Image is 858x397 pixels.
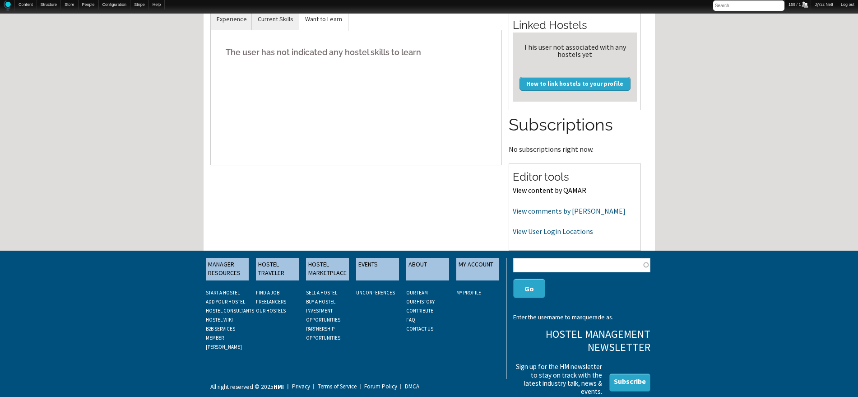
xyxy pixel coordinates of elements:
a: B2B SERVICES [206,326,235,332]
a: View content by QAMAR [513,186,586,195]
strong: HMI [274,383,284,391]
a: HOSTEL WIKI [206,317,233,323]
a: Privacy [286,384,310,389]
h2: Editor tools [513,169,637,185]
a: View User Login Locations [513,227,593,236]
a: EVENTS [356,258,399,280]
a: HOSTEL MARKETPLACE [306,258,349,280]
h2: Linked Hostels [513,18,637,33]
p: All right reserved © 2025 [210,382,284,392]
a: Subscribe [609,374,650,392]
button: Go [513,279,545,298]
div: This user not associated with any hostels yet [516,43,633,58]
a: OUR HOSTELS [256,308,286,314]
img: Home [4,0,11,11]
a: HOSTEL CONSULTANTS [206,308,254,314]
a: ABOUT [406,258,449,280]
a: ADD YOUR HOSTEL [206,299,245,305]
h5: The user has not indicated any hostel skills to learn [218,38,495,66]
a: OUR TEAM [406,290,428,296]
section: No subscriptions right now. [509,113,641,152]
a: FIND A JOB [256,290,279,296]
a: Forum Policy [358,384,397,389]
a: INVESTMENT OPPORTUNITIES [306,308,340,323]
a: MANAGER RESOURCES [206,258,249,280]
a: Current Skills [252,8,299,30]
a: CONTRIBUTE [406,308,433,314]
div: Enter the username to masquerade as. [513,314,650,321]
a: BUY A HOSTEL [306,299,335,305]
a: MEMBER [PERSON_NAME] [206,335,242,350]
a: SELL A HOSTEL [306,290,337,296]
a: MY ACCOUNT [456,258,499,280]
p: Sign up for the HM newsletter to stay on track with the latest industry talk, news & events. [513,363,602,396]
a: Terms of Service [311,384,357,389]
a: OUR HISTORY [406,299,435,305]
a: UNCONFERENCES [356,290,395,296]
h3: Hostel Management Newsletter [513,328,650,354]
a: HOSTEL TRAVELER [256,258,299,280]
a: DMCA [399,384,419,389]
a: CONTACT US [406,326,433,332]
a: View comments by [PERSON_NAME] [513,206,626,215]
a: START A HOSTEL [206,290,240,296]
a: FREELANCERS [256,299,286,305]
input: Search [713,0,784,11]
a: FAQ [406,317,415,323]
a: How to link hostels to your profile [519,77,631,90]
a: Want to Learn [299,8,348,30]
a: Experience [211,8,253,30]
a: My Profile [456,290,481,296]
a: PARTNERSHIP OPPORTUNITIES [306,326,340,341]
h2: Subscriptions [509,113,641,137]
